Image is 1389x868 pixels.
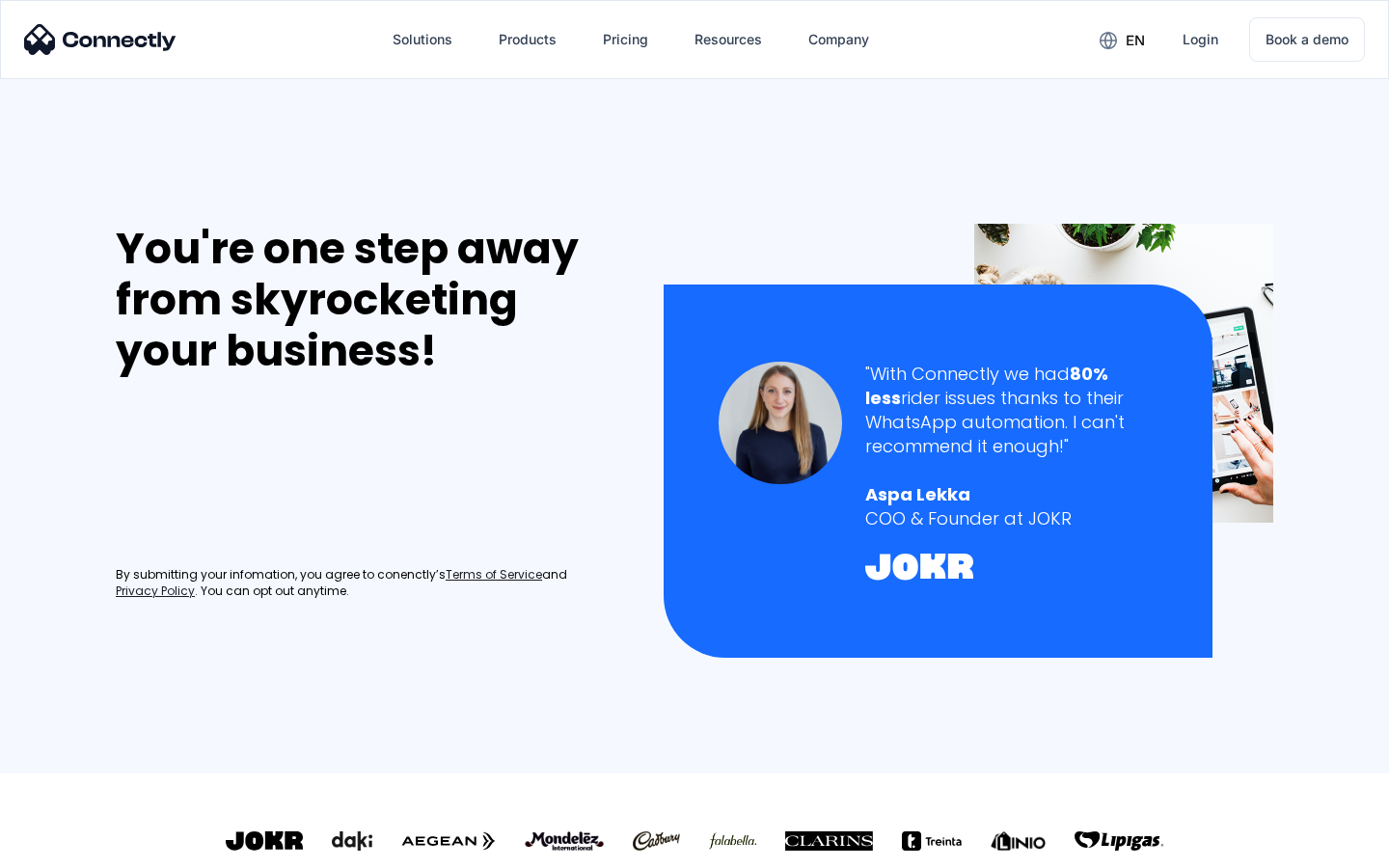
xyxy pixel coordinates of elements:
div: Resources [694,26,762,53]
ul: Language list [39,834,116,861]
div: en [1126,27,1145,54]
div: Login [1183,26,1218,53]
div: "With Connectly we had rider issues thanks to their WhatsApp automation. I can't recommend it eno... [865,362,1157,459]
a: Login [1167,16,1234,63]
div: Pricing [603,26,648,53]
div: Solutions [393,26,452,53]
img: Connectly Logo [24,24,177,55]
div: COO & Founder at JOKR [865,506,1157,530]
a: Terms of Service [446,567,542,583]
strong: Aspa Lekka [865,482,970,506]
a: Book a demo [1249,17,1365,62]
div: You're one step away from skyrocketing your business! [116,224,623,376]
div: Company [808,26,869,53]
div: By submitting your infomation, you agree to conenctly’s and . You can opt out anytime. [116,567,623,600]
aside: Language selected: English [19,834,116,861]
iframe: Form 0 [116,399,405,544]
a: Pricing [587,16,664,63]
div: Products [499,26,557,53]
strong: 80% less [865,362,1108,410]
a: Privacy Policy [116,583,195,600]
